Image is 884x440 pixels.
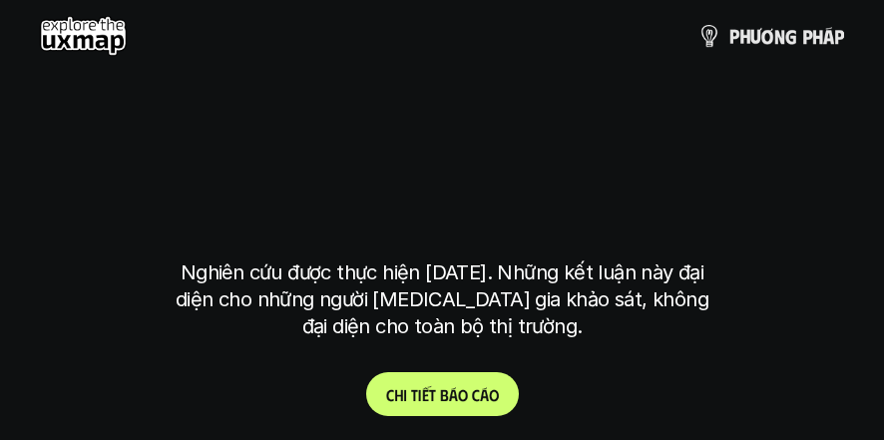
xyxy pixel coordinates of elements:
[472,385,480,404] span: c
[729,24,739,46] span: p
[812,25,823,47] span: h
[802,25,812,47] span: p
[429,385,436,404] span: t
[386,385,394,404] span: C
[761,25,774,47] span: ơ
[750,25,761,47] span: ư
[458,385,468,404] span: o
[366,372,519,416] a: Chitiếtbáocáo
[403,385,407,404] span: i
[201,188,682,244] h2: tại [GEOGRAPHIC_DATA]
[168,259,716,340] p: Nghiên cứu được thực hiện [DATE]. Những kết luận này đại diện cho những người [MEDICAL_DATA] gia ...
[785,25,797,47] span: g
[697,16,844,56] a: phươngpháp
[440,385,449,404] span: b
[449,385,458,404] span: á
[196,71,687,128] h2: phạm vi công việc của
[834,25,844,47] span: p
[739,24,750,46] span: h
[489,385,499,404] span: o
[774,25,785,47] span: n
[422,385,429,404] span: ế
[394,385,403,404] span: h
[411,385,418,404] span: t
[480,385,489,404] span: á
[823,25,834,47] span: á
[418,385,422,404] span: i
